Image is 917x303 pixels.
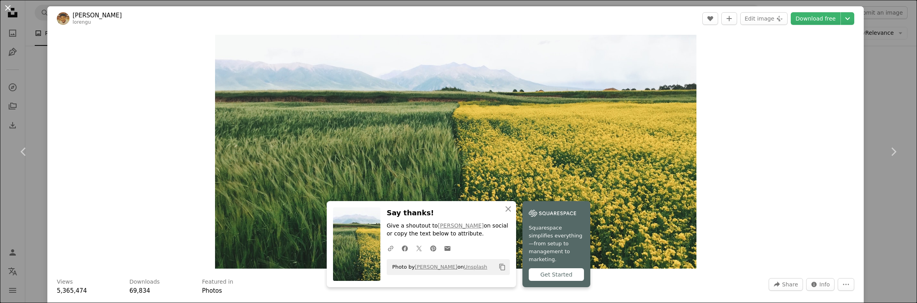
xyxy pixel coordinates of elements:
h3: Views [57,278,73,286]
a: Next [870,114,917,190]
a: [PERSON_NAME] [438,222,484,229]
button: Edit image [740,12,788,25]
button: Stats about this image [806,278,835,291]
span: 69,834 [129,287,150,294]
p: Give a shoutout to on social or copy the text below to attribute. [387,222,510,238]
span: Info [820,279,830,290]
a: Squarespace simplifies everything—from setup to management to marketing.Get Started [522,201,590,287]
a: Download free [791,12,840,25]
a: Share on Facebook [398,240,412,256]
div: Get Started [529,268,584,281]
span: Share [782,279,798,290]
button: Copy to clipboard [496,260,509,274]
h3: Downloads [129,278,160,286]
button: Share this image [769,278,803,291]
a: Photos [202,287,222,294]
a: [PERSON_NAME] [415,264,457,270]
button: Zoom in on this image [215,35,696,269]
button: Add to Collection [721,12,737,25]
img: file-1747939142011-51e5cc87e3c9 [529,207,576,219]
a: Share on Pinterest [426,240,440,256]
a: lorengu [73,19,91,25]
button: More Actions [838,278,854,291]
img: field of yellow petaled flowers [215,35,696,269]
button: Like [702,12,718,25]
span: 5,365,474 [57,287,87,294]
a: Share over email [440,240,455,256]
a: [PERSON_NAME] [73,11,122,19]
h3: Say thanks! [387,207,510,219]
a: Share on Twitter [412,240,426,256]
button: Choose download size [841,12,854,25]
a: Unsplash [464,264,487,270]
img: Go to Loren Gu's profile [57,12,69,25]
span: Squarespace simplifies everything—from setup to management to marketing. [529,224,584,263]
span: Photo by on [388,261,487,273]
h3: Featured in [202,278,233,286]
